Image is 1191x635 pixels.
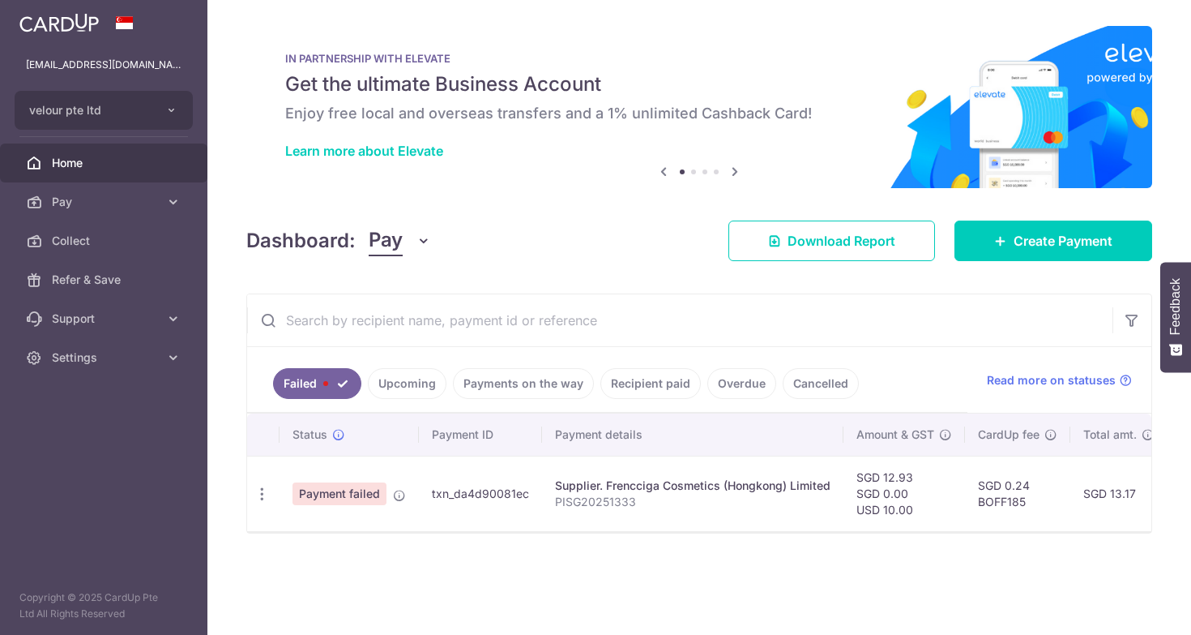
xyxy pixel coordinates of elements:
[246,226,356,255] h4: Dashboard:
[15,91,193,130] button: velour pte ltd
[285,143,443,159] a: Learn more about Elevate
[285,71,1113,97] h5: Get the ultimate Business Account
[285,104,1113,123] h6: Enjoy free local and overseas transfers and a 1% unlimited Cashback Card!
[555,494,830,510] p: PISG20251333
[600,368,701,399] a: Recipient paid
[728,221,935,261] a: Download Report
[369,225,403,256] span: Pay
[978,427,1039,443] span: CardUp fee
[707,368,776,399] a: Overdue
[273,368,361,399] a: Failed
[26,57,181,73] p: [EMAIL_ADDRESS][DOMAIN_NAME]
[856,427,934,443] span: Amount & GST
[52,272,159,288] span: Refer & Save
[52,155,159,171] span: Home
[1014,231,1112,251] span: Create Payment
[954,221,1152,261] a: Create Payment
[247,294,1112,346] input: Search by recipient name, payment id or reference
[1070,456,1168,531] td: SGD 13.17
[52,350,159,366] span: Settings
[542,414,843,456] th: Payment details
[52,194,159,210] span: Pay
[29,102,149,118] span: velour pte ltd
[1160,262,1191,372] button: Feedback - Show survey
[292,483,386,505] span: Payment failed
[368,368,446,399] a: Upcoming
[788,231,895,251] span: Download Report
[987,372,1132,388] a: Read more on statuses
[246,26,1152,188] img: Renovation banner
[965,456,1070,531] td: SGD 0.24 BOFF185
[52,233,159,249] span: Collect
[292,427,327,443] span: Status
[843,456,965,531] td: SGD 12.93 SGD 0.00 USD 10.00
[52,311,159,327] span: Support
[1083,427,1137,443] span: Total amt.
[369,225,431,256] button: Pay
[453,368,594,399] a: Payments on the way
[419,456,542,531] td: txn_da4d90081ec
[419,414,542,456] th: Payment ID
[1168,278,1183,335] span: Feedback
[987,372,1116,388] span: Read more on statuses
[19,13,99,32] img: CardUp
[285,52,1113,65] p: IN PARTNERSHIP WITH ELEVATE
[555,478,830,494] div: Supplier. Frencciga Cosmetics (Hongkong) Limited
[783,368,859,399] a: Cancelled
